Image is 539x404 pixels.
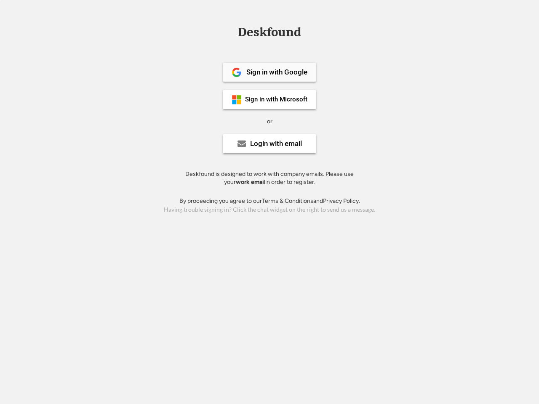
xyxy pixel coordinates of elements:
div: Login with email [250,140,302,147]
a: Terms & Conditions [262,197,313,205]
div: Deskfound is designed to work with company emails. Please use your in order to register. [175,170,364,186]
div: Sign in with Google [246,69,307,76]
a: Privacy Policy. [323,197,360,205]
img: 1024px-Google__G__Logo.svg.png [232,67,242,77]
div: or [267,117,272,126]
strong: work email [236,178,265,186]
div: By proceeding you agree to our and [179,197,360,205]
div: Deskfound [234,26,305,39]
div: Sign in with Microsoft [245,96,307,103]
img: ms-symbollockup_mssymbol_19.png [232,95,242,105]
